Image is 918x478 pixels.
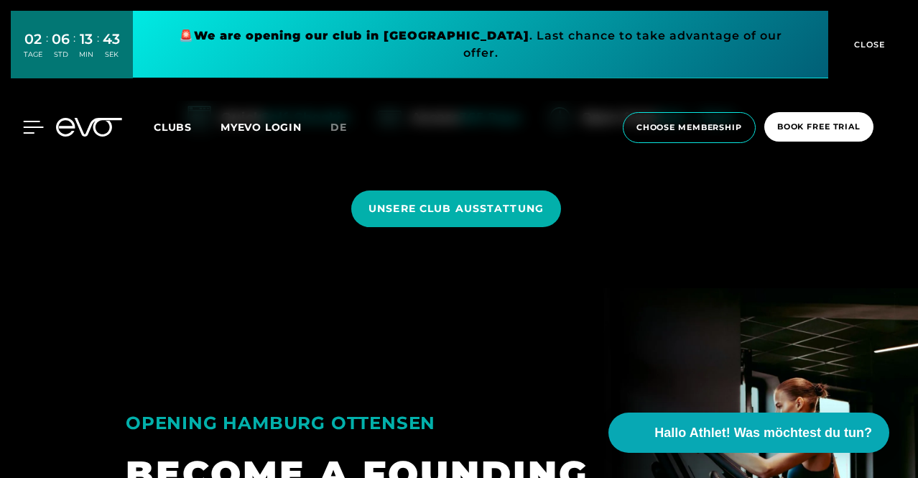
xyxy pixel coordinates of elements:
span: Clubs [154,121,192,134]
div: TAGE [24,50,42,60]
div: : [97,30,99,68]
button: CLOSE [828,11,907,78]
a: Clubs [154,120,221,134]
div: 06 [52,29,70,50]
a: book free trial [760,112,878,143]
span: UNSERE CLUB AUSSTATTUNG [368,201,544,216]
div: 43 [103,29,120,50]
button: Hallo Athlet! Was möchtest du tun? [608,413,889,453]
span: CLOSE [850,38,886,51]
a: choose membership [618,112,760,143]
span: Hallo Athlet! Was möchtest du tun? [654,423,872,443]
div: MIN [79,50,93,60]
div: : [73,30,75,68]
a: de [330,119,364,136]
div: 13 [79,29,93,50]
div: STD [52,50,70,60]
div: : [46,30,48,68]
span: choose membership [636,121,742,134]
a: MYEVO LOGIN [221,121,302,134]
span: book free trial [777,121,861,133]
div: SEK [103,50,120,60]
a: UNSERE CLUB AUSSTATTUNG [351,180,567,238]
span: de [330,121,347,134]
div: 02 [24,29,42,50]
div: OPENING HAMBURG OTTENSEN [126,406,620,440]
